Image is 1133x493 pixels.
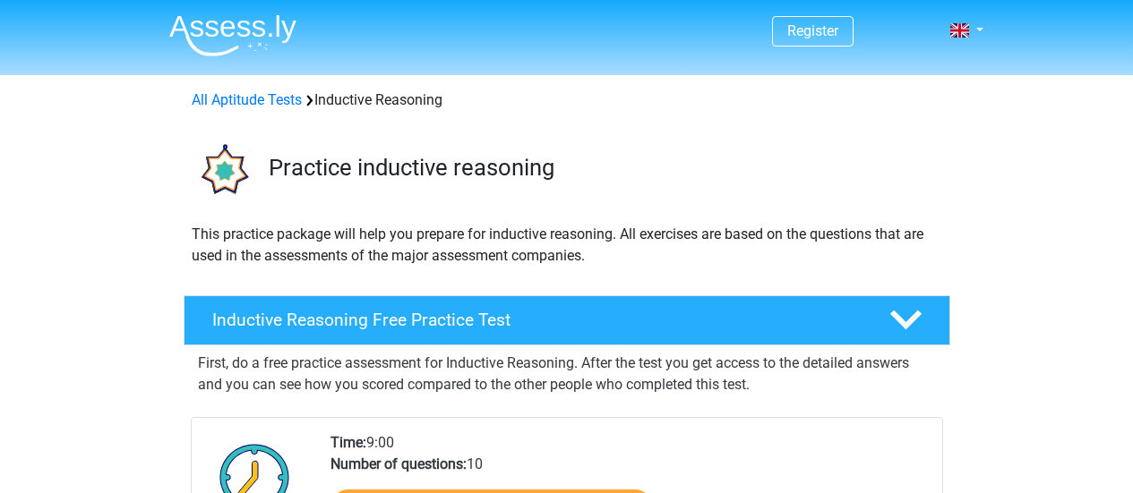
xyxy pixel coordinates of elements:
h4: Inductive Reasoning Free Practice Test [212,310,861,330]
a: All Aptitude Tests [192,91,302,108]
img: inductive reasoning [185,132,261,208]
b: Time: [330,434,366,451]
a: Inductive Reasoning Free Practice Test [176,295,957,345]
a: Register [787,22,838,39]
h3: Practice inductive reasoning [269,154,936,182]
p: First, do a free practice assessment for Inductive Reasoning. After the test you get access to th... [198,353,936,395]
div: Inductive Reasoning [185,89,949,111]
p: This practice package will help you prepare for inductive reasoning. All exercises are based on t... [192,224,942,267]
b: Number of questions: [330,455,467,472]
img: Assessly [169,14,296,56]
